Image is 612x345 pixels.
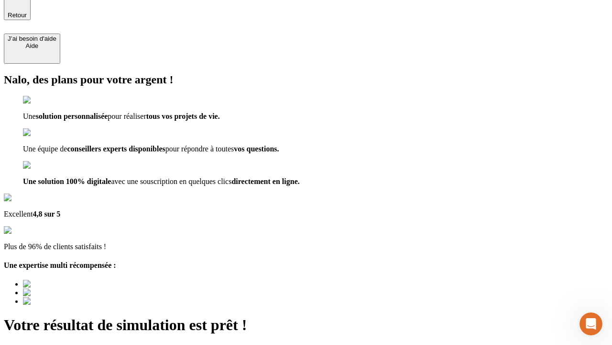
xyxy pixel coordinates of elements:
[111,177,231,185] span: avec une souscription en quelques clics
[4,194,59,202] img: Google Review
[4,226,51,235] img: reviews stars
[146,112,220,120] span: tous vos projets de vie.
[4,210,33,218] span: Excellent
[234,145,279,153] span: vos questions.
[4,316,608,334] h1: Votre résultat de simulation est prêt !
[8,35,56,42] div: J’ai besoin d'aide
[4,242,608,251] p: Plus de 96% de clients satisfaits !
[23,128,64,137] img: checkmark
[23,177,111,185] span: Une solution 100% digitale
[4,34,60,64] button: J’ai besoin d'aideAide
[4,261,608,270] h4: Une expertise multi récompensée :
[23,161,64,170] img: checkmark
[231,177,299,185] span: directement en ligne.
[36,112,108,120] span: solution personnalisée
[8,11,27,19] span: Retour
[33,210,60,218] span: 4,8 sur 5
[23,297,111,306] img: Best savings advice award
[579,312,602,335] iframe: Intercom live chat
[23,145,67,153] span: Une équipe de
[67,145,165,153] span: conseillers experts disponibles
[23,280,111,288] img: Best savings advice award
[165,145,234,153] span: pour répondre à toutes
[23,288,111,297] img: Best savings advice award
[108,112,146,120] span: pour réaliser
[23,96,64,104] img: checkmark
[8,42,56,49] div: Aide
[4,73,608,86] h2: Nalo, des plans pour votre argent !
[23,112,36,120] span: Une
